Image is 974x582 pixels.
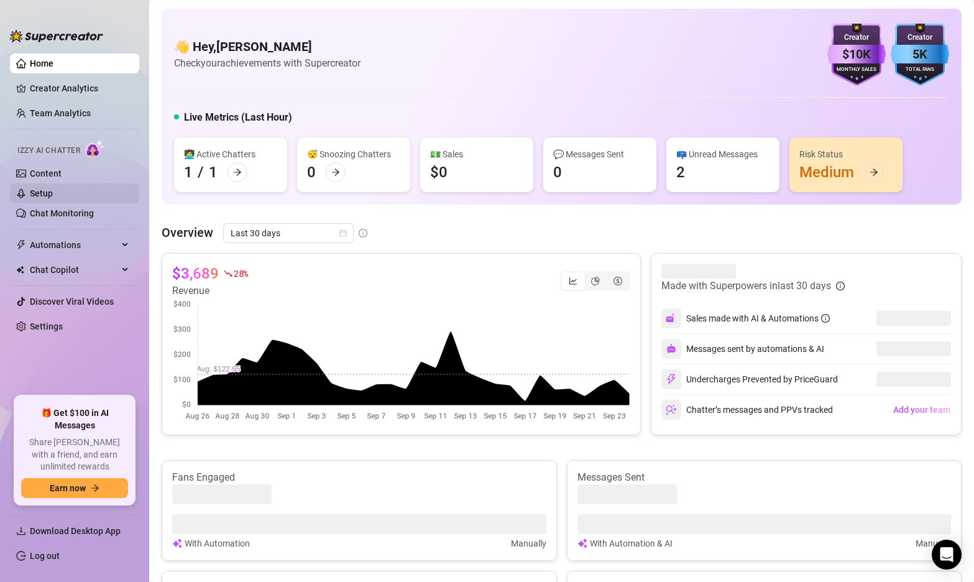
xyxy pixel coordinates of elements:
div: Undercharges Prevented by PriceGuard [661,369,838,389]
article: With Automation & AI [590,537,673,550]
a: Creator Analytics [30,78,129,98]
div: $10K [827,45,886,64]
h5: Live Metrics (Last Hour) [184,110,292,125]
div: Total Fans [891,66,949,74]
div: Sales made with AI & Automations [686,312,830,325]
a: Home [30,58,53,68]
span: line-chart [569,277,577,285]
div: Monthly Sales [827,66,886,74]
a: Content [30,169,62,178]
span: Share [PERSON_NAME] with a friend, and earn unlimited rewards [21,436,128,473]
span: Izzy AI Chatter [17,145,80,157]
img: svg%3e [577,537,587,550]
img: svg%3e [666,404,677,415]
img: svg%3e [666,313,677,324]
div: 5K [891,45,949,64]
img: purple-badge-B9DA21FR.svg [827,24,886,86]
span: thunderbolt [16,240,26,250]
span: calendar [339,229,347,237]
span: Last 30 days [231,224,346,242]
span: Automations [30,235,118,255]
a: Settings [30,321,63,331]
img: AI Chatter [85,140,104,158]
img: svg%3e [172,537,182,550]
article: Messages Sent [577,471,952,484]
div: 2 [676,162,685,182]
span: info-circle [821,314,830,323]
span: pie-chart [591,277,600,285]
article: With Automation [185,537,250,550]
article: Manually [916,537,951,550]
span: info-circle [359,229,367,238]
article: Manually [511,537,546,550]
div: 1 [184,162,193,182]
img: logo-BBDzfeDw.svg [10,30,103,42]
span: arrow-right [870,168,878,177]
article: Revenue [172,284,248,298]
span: Add your team [893,405,950,415]
span: Chat Copilot [30,260,118,280]
span: Earn now [50,483,86,493]
span: dollar-circle [613,277,622,285]
div: 0 [553,162,562,182]
span: 28 % [234,267,248,279]
div: 💵 Sales [430,147,523,161]
button: Add your team [893,400,951,420]
div: Messages sent by automations & AI [661,339,824,359]
span: Download Desktop App [30,526,121,536]
h4: 👋 Hey, [PERSON_NAME] [174,38,361,55]
span: arrow-right [233,168,242,177]
a: Log out [30,551,60,561]
span: fall [224,269,232,278]
div: Creator [891,32,949,44]
div: Risk Status [799,147,893,161]
div: 😴 Snoozing Chatters [307,147,400,161]
span: arrow-right [91,484,99,492]
span: arrow-right [331,168,340,177]
a: Setup [30,188,53,198]
div: Chatter’s messages and PPVs tracked [661,400,833,420]
div: 👩‍💻 Active Chatters [184,147,277,161]
div: $0 [430,162,448,182]
img: Chat Copilot [16,266,24,274]
a: Chat Monitoring [30,208,94,218]
article: Made with Superpowers in last 30 days [661,279,831,293]
div: 0 [307,162,316,182]
div: Creator [827,32,886,44]
div: segmented control [561,271,630,291]
article: Check your achievements with Supercreator [174,55,361,71]
img: svg%3e [666,344,676,354]
a: Discover Viral Videos [30,297,114,307]
article: Overview [162,223,213,242]
img: svg%3e [666,374,677,385]
span: download [16,526,26,536]
article: Fans Engaged [172,471,546,484]
span: 🎁 Get $100 in AI Messages [21,407,128,432]
article: $3,689 [172,264,219,284]
button: Earn nowarrow-right [21,478,128,498]
img: blue-badge-DgoSNQY1.svg [891,24,949,86]
div: 1 [209,162,218,182]
div: 📪 Unread Messages [676,147,770,161]
div: 💬 Messages Sent [553,147,646,161]
a: Team Analytics [30,108,91,118]
span: info-circle [836,282,845,290]
div: Open Intercom Messenger [932,540,962,570]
